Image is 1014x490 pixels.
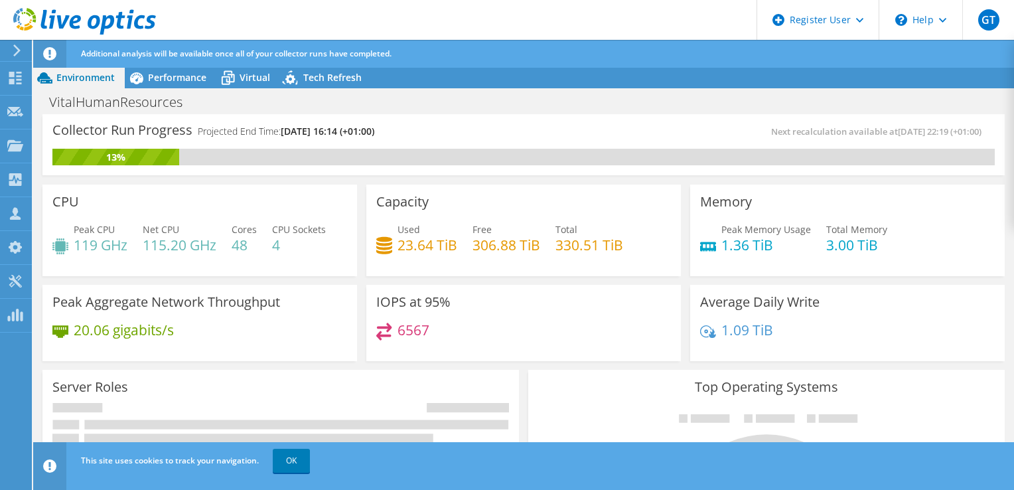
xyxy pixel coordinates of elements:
[700,195,752,209] h3: Memory
[43,95,203,110] h1: VitalHumanResources
[555,223,577,236] span: Total
[398,238,457,252] h4: 23.64 TiB
[52,295,280,309] h3: Peak Aggregate Network Throughput
[721,323,773,337] h4: 1.09 TiB
[52,380,128,394] h3: Server Roles
[978,9,999,31] span: GT
[52,195,79,209] h3: CPU
[376,295,451,309] h3: IOPS at 95%
[472,223,492,236] span: Free
[232,238,257,252] h4: 48
[240,71,270,84] span: Virtual
[895,14,907,26] svg: \n
[721,223,811,236] span: Peak Memory Usage
[272,223,326,236] span: CPU Sockets
[198,124,374,139] h4: Projected End Time:
[281,125,374,137] span: [DATE] 16:14 (+01:00)
[74,223,115,236] span: Peak CPU
[700,295,820,309] h3: Average Daily Write
[303,71,362,84] span: Tech Refresh
[826,238,887,252] h4: 3.00 TiB
[555,238,623,252] h4: 330.51 TiB
[143,238,216,252] h4: 115.20 GHz
[56,71,115,84] span: Environment
[81,455,259,466] span: This site uses cookies to track your navigation.
[148,71,206,84] span: Performance
[376,195,429,209] h3: Capacity
[52,150,179,165] div: 13%
[273,449,310,473] a: OK
[721,238,811,252] h4: 1.36 TiB
[538,380,995,394] h3: Top Operating Systems
[898,125,981,137] span: [DATE] 22:19 (+01:00)
[272,238,326,252] h4: 4
[81,48,392,59] span: Additional analysis will be available once all of your collector runs have completed.
[74,323,174,337] h4: 20.06 gigabits/s
[398,223,420,236] span: Used
[826,223,887,236] span: Total Memory
[771,125,988,137] span: Next recalculation available at
[398,323,429,337] h4: 6567
[74,238,127,252] h4: 119 GHz
[232,223,257,236] span: Cores
[472,238,540,252] h4: 306.88 TiB
[143,223,179,236] span: Net CPU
